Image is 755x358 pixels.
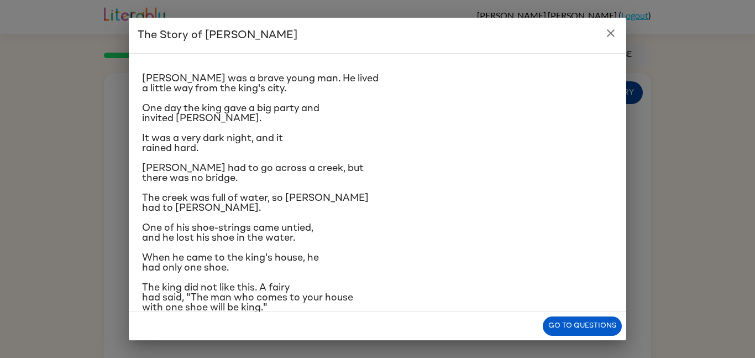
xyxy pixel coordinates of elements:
span: One day the king gave a big party and invited [PERSON_NAME]. [142,103,319,123]
h2: The Story of [PERSON_NAME] [129,18,626,53]
span: One of his shoe-strings came untied, and he lost his shoe in the water. [142,223,313,243]
span: It was a very dark night, and it rained hard. [142,133,283,153]
span: The creek was full of water, so [PERSON_NAME] had to [PERSON_NAME]. [142,193,369,213]
span: [PERSON_NAME] was a brave young man. He lived a little way from the king's city. [142,74,379,94]
button: Go to questions [543,317,622,336]
span: When he came to the king's house, he had only one shoe. [142,253,319,273]
span: The king did not like this. A fairy had said, "The man who comes to your house with one shoe will... [142,283,353,313]
button: close [600,22,622,44]
span: [PERSON_NAME] had to go across a creek, but there was no bridge. [142,163,364,183]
